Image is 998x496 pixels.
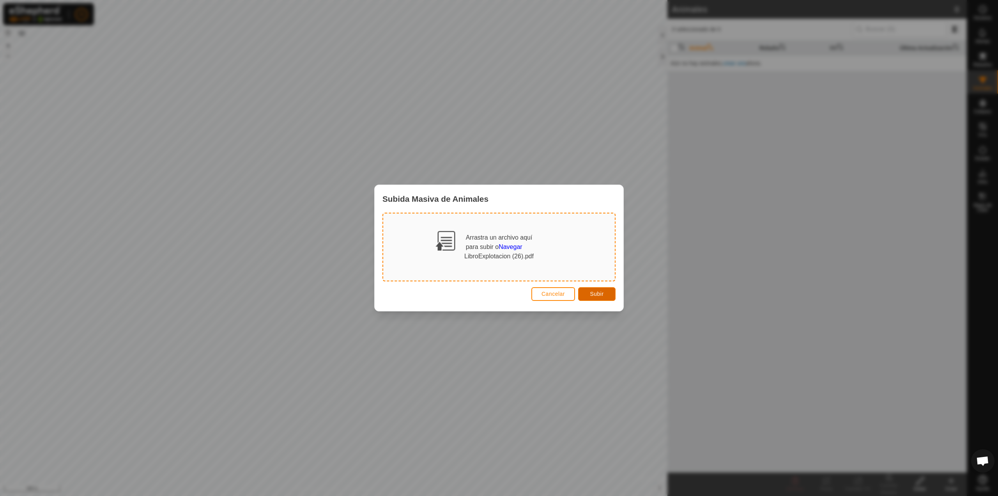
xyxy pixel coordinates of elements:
[499,244,522,250] span: Navegar
[466,242,533,252] div: para subir o
[403,252,595,261] div: LibroExplotacion (26).pdf
[971,449,994,473] div: Chat abierto
[578,287,616,301] button: Subir
[382,193,488,205] span: Subida Masiva de Animales
[531,287,575,301] button: Cancelar
[590,291,603,297] span: Subir
[466,233,533,252] div: Arrastra un archivo aquí
[541,291,565,297] span: Cancelar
